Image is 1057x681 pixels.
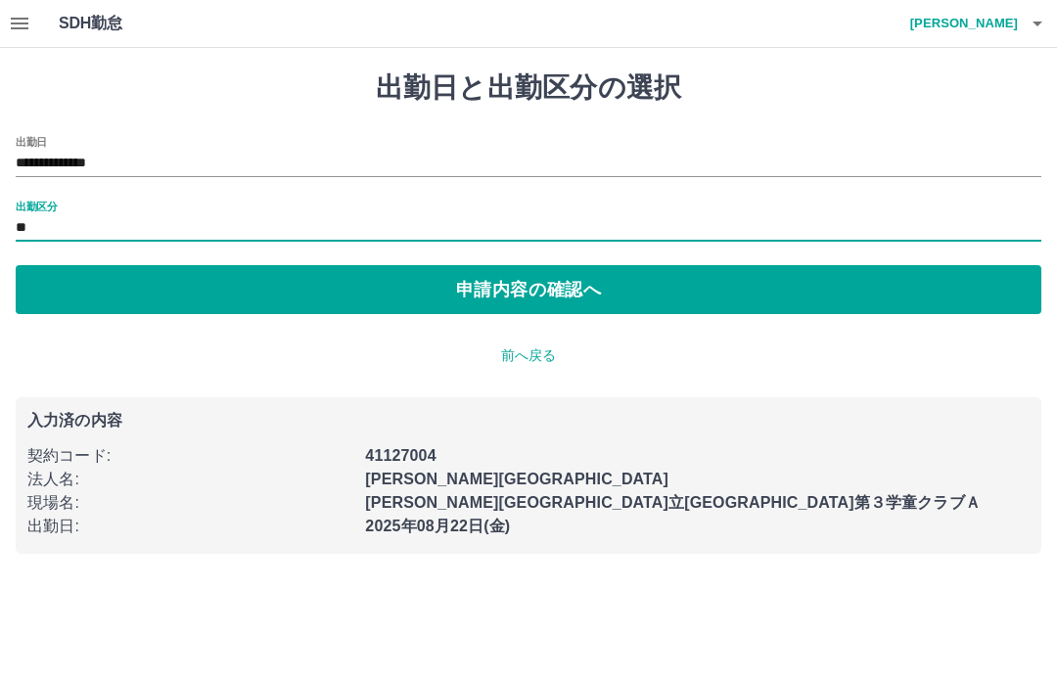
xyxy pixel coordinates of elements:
p: 法人名 : [27,468,353,491]
h1: 出勤日と出勤区分の選択 [16,71,1041,105]
b: [PERSON_NAME][GEOGRAPHIC_DATA] [365,471,668,487]
b: 2025年08月22日(金) [365,518,510,534]
b: [PERSON_NAME][GEOGRAPHIC_DATA]立[GEOGRAPHIC_DATA]第３学童クラブＡ [365,494,981,511]
p: 出勤日 : [27,515,353,538]
button: 申請内容の確認へ [16,265,1041,314]
p: 契約コード : [27,444,353,468]
p: 入力済の内容 [27,413,1030,429]
label: 出勤日 [16,134,47,149]
label: 出勤区分 [16,199,57,213]
p: 前へ戻る [16,345,1041,366]
b: 41127004 [365,447,436,464]
p: 現場名 : [27,491,353,515]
